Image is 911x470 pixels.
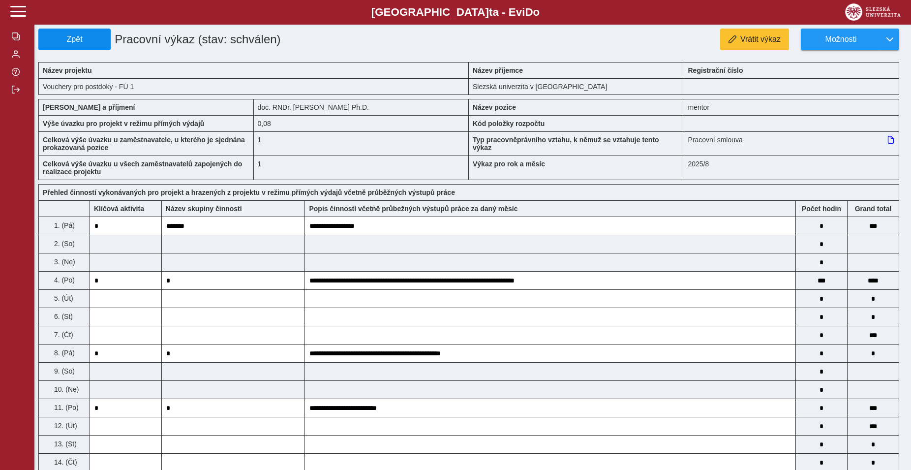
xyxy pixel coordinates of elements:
img: logo_web_su.png [845,3,901,21]
div: doc. RNDr. [PERSON_NAME] Ph.D. [254,99,469,115]
span: Možnosti [809,35,873,44]
span: 14. (Čt) [52,458,77,466]
span: 6. (St) [52,313,73,320]
h1: Pracovní výkaz (stav: schválen) [111,29,400,50]
b: Počet hodin [796,205,847,213]
div: 1 [254,131,469,156]
span: D [525,6,533,18]
b: Popis činností včetně průbežných výstupů práce za daný měsíc [309,205,517,213]
button: Zpět [38,29,111,50]
span: 1. (Pá) [52,221,75,229]
span: 12. (Út) [52,422,77,430]
span: 3. (Ne) [52,258,75,266]
b: Název skupiny činností [166,205,242,213]
div: 2025/8 [684,156,900,180]
b: Celková výše úvazku u všech zaměstnavatelů zapojených do realizace projektu [43,160,242,176]
button: Možnosti [801,29,881,50]
div: Vouchery pro postdoky - FÚ 1 [38,78,469,95]
span: 10. (Ne) [52,385,79,393]
b: Klíčová aktivita [94,205,144,213]
b: Výkaz pro rok a měsíc [473,160,545,168]
div: mentor [684,99,900,115]
span: 13. (St) [52,440,77,448]
b: Celková výše úvazku u zaměstnavatele, u kterého je sjednána prokazovaná pozice [43,136,245,152]
b: [GEOGRAPHIC_DATA] a - Evi [30,6,881,19]
span: 5. (Út) [52,294,73,302]
span: Vrátit výkaz [740,35,781,44]
b: Typ pracovněprávního vztahu, k němuž se vztahuje tento výkaz [473,136,659,152]
b: Název příjemce [473,66,523,74]
div: Slezská univerzita v [GEOGRAPHIC_DATA] [469,78,684,95]
div: Pracovní smlouva [684,131,900,156]
b: Výše úvazku pro projekt v režimu přímých výdajů [43,120,204,127]
span: o [533,6,540,18]
div: 0,64 h / den. 3,2 h / týden. [254,115,469,131]
span: 4. (Po) [52,276,75,284]
span: Zpět [43,35,106,44]
span: t [489,6,492,18]
span: 8. (Pá) [52,349,75,357]
b: [PERSON_NAME] a příjmení [43,103,135,111]
b: Název pozice [473,103,516,111]
span: 11. (Po) [52,404,79,411]
b: Registrační číslo [688,66,743,74]
b: Kód položky rozpočtu [473,120,545,127]
span: 2. (So) [52,240,75,248]
span: 9. (So) [52,367,75,375]
button: Vrátit výkaz [720,29,789,50]
b: Název projektu [43,66,92,74]
b: Přehled činností vykonávaných pro projekt a hrazených z projektu v režimu přímých výdajů včetně p... [43,188,455,196]
span: 7. (Čt) [52,331,73,339]
b: Suma za den přes všechny výkazy [848,205,899,213]
div: 1 [254,156,469,180]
